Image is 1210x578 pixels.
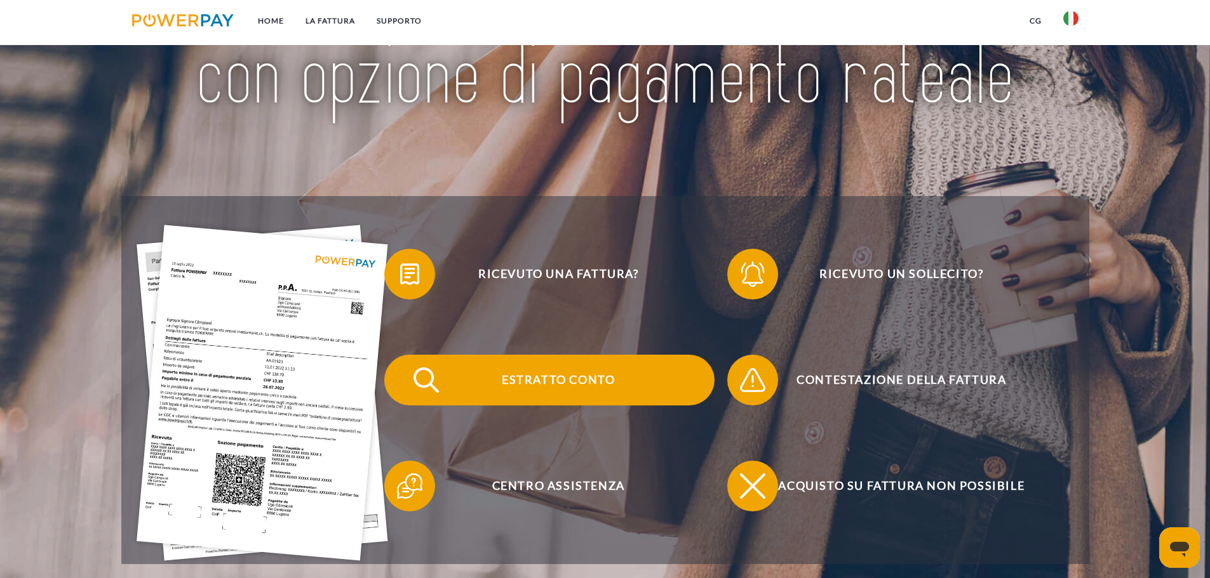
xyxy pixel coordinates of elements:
[727,461,1058,511] button: Acquisto su fattura non possibile
[737,364,769,396] img: qb_warning.svg
[403,461,714,511] span: Centro assistenza
[132,14,234,27] img: logo-powerpay.svg
[727,249,1058,299] button: Ricevuto un sollecito?
[403,249,714,299] span: Ricevuto una fattura?
[1063,11,1079,26] img: it
[384,249,715,299] button: Ricevuto una fattura?
[746,355,1057,405] span: Contestazione della fattura
[410,364,442,396] img: qb_search.svg
[746,461,1057,511] span: Acquisto su fattura non possibile
[737,258,769,290] img: qb_bell.svg
[737,470,769,502] img: qb_close.svg
[384,355,715,405] button: Estratto conto
[1159,527,1200,568] iframe: Pulsante per aprire la finestra di messaggistica
[247,10,295,32] a: Home
[366,10,433,32] a: Supporto
[137,225,388,561] img: single_invoice_powerpay_it.jpg
[394,258,426,290] img: qb_bill.svg
[384,461,715,511] button: Centro assistenza
[746,249,1057,299] span: Ricevuto un sollecito?
[403,355,714,405] span: Estratto conto
[1019,10,1052,32] a: CG
[295,10,366,32] a: LA FATTURA
[394,470,426,502] img: qb_help.svg
[727,355,1058,405] button: Contestazione della fattura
